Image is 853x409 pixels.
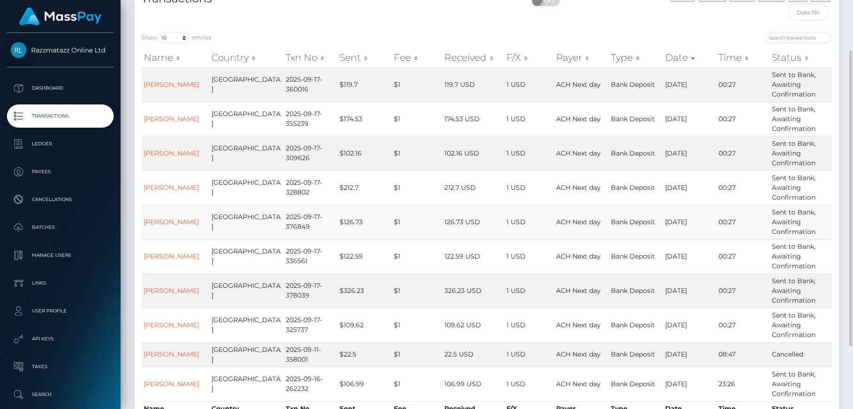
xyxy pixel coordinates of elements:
[144,183,199,192] a: [PERSON_NAME]
[7,383,114,406] a: Search
[770,367,832,401] td: Sent to Bank, Awaiting Confirmation
[144,286,199,295] a: [PERSON_NAME]
[770,239,832,273] td: Sent to Bank, Awaiting Confirmation
[209,342,283,367] td: [GEOGRAPHIC_DATA]
[504,367,554,401] td: 1 USD
[716,67,770,102] td: 00:27
[663,205,716,239] td: [DATE]
[504,170,554,205] td: 1 USD
[7,132,114,156] a: Ledger
[391,136,442,170] td: $1
[337,48,391,67] th: Sent: activate to sort column ascending
[556,115,601,123] span: ACH Next day
[7,216,114,239] a: Batches
[7,327,114,351] a: API Keys
[716,308,770,342] td: 00:27
[7,272,114,295] a: Links
[209,136,283,170] td: [GEOGRAPHIC_DATA]
[144,380,199,388] a: [PERSON_NAME]
[337,67,391,102] td: $119.7
[716,170,770,205] td: 00:27
[7,244,114,267] a: Manage Users
[609,67,663,102] td: Bank Deposit
[504,273,554,308] td: 1 USD
[504,205,554,239] td: 1 USD
[556,380,601,388] span: ACH Next day
[144,218,199,226] a: [PERSON_NAME]
[283,367,337,401] td: 2025-09-16-262232
[716,136,770,170] td: 00:27
[11,165,110,179] p: Payees
[11,360,110,374] p: Taxes
[504,342,554,367] td: 1 USD
[716,48,770,67] th: Time: activate to sort column ascending
[770,48,832,67] th: Status: activate to sort column ascending
[442,367,504,401] td: 106.99 USD
[556,286,601,295] span: ACH Next day
[11,304,110,318] p: User Profile
[556,149,601,157] span: ACH Next day
[765,32,832,43] input: Search transactions
[337,102,391,136] td: $174.53
[663,273,716,308] td: [DATE]
[11,81,110,95] p: Dashboard
[337,205,391,239] td: $126.73
[11,248,110,262] p: Manage Users
[504,308,554,342] td: 1 USD
[11,193,110,207] p: Cancellations
[556,183,601,192] span: ACH Next day
[663,170,716,205] td: [DATE]
[337,342,391,367] td: $22.5
[663,136,716,170] td: [DATE]
[391,67,442,102] td: $1
[209,367,283,401] td: [GEOGRAPHIC_DATA]
[283,67,337,102] td: 2025-09-17-360016
[283,102,337,136] td: 2025-09-17-355239
[609,367,663,401] td: Bank Deposit
[391,367,442,401] td: $1
[337,136,391,170] td: $102.16
[391,102,442,136] td: $1
[283,239,337,273] td: 2025-09-17-336561
[442,273,504,308] td: 326.23 USD
[770,308,832,342] td: Sent to Bank, Awaiting Confirmation
[770,205,832,239] td: Sent to Bank, Awaiting Confirmation
[504,102,554,136] td: 1 USD
[556,80,601,89] span: ACH Next day
[504,239,554,273] td: 1 USD
[11,388,110,402] p: Search
[283,136,337,170] td: 2025-09-17-309626
[716,273,770,308] td: 00:27
[663,239,716,273] td: [DATE]
[7,104,114,128] a: Transactions
[609,273,663,308] td: Bank Deposit
[716,205,770,239] td: 00:27
[337,273,391,308] td: $326.23
[716,367,770,401] td: 23:26
[283,170,337,205] td: 2025-09-17-328802
[609,48,663,67] th: Type: activate to sort column ascending
[283,273,337,308] td: 2025-09-17-378039
[141,48,209,67] th: Name: activate to sort column ascending
[442,170,504,205] td: 212.7 USD
[442,342,504,367] td: 22.5 USD
[157,32,192,43] select: Showentries
[7,299,114,323] a: User Profile
[11,109,110,123] p: Transactions
[337,308,391,342] td: $109.62
[716,102,770,136] td: 00:27
[209,308,283,342] td: [GEOGRAPHIC_DATA]
[556,252,601,260] span: ACH Next day
[209,205,283,239] td: [GEOGRAPHIC_DATA]
[442,205,504,239] td: 126.73 USD
[283,308,337,342] td: 2025-09-17-325737
[391,239,442,273] td: $1
[609,342,663,367] td: Bank Deposit
[391,273,442,308] td: $1
[144,252,199,260] a: [PERSON_NAME]
[663,308,716,342] td: [DATE]
[663,367,716,401] td: [DATE]
[283,205,337,239] td: 2025-09-17-376849
[663,67,716,102] td: [DATE]
[209,67,283,102] td: [GEOGRAPHIC_DATA]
